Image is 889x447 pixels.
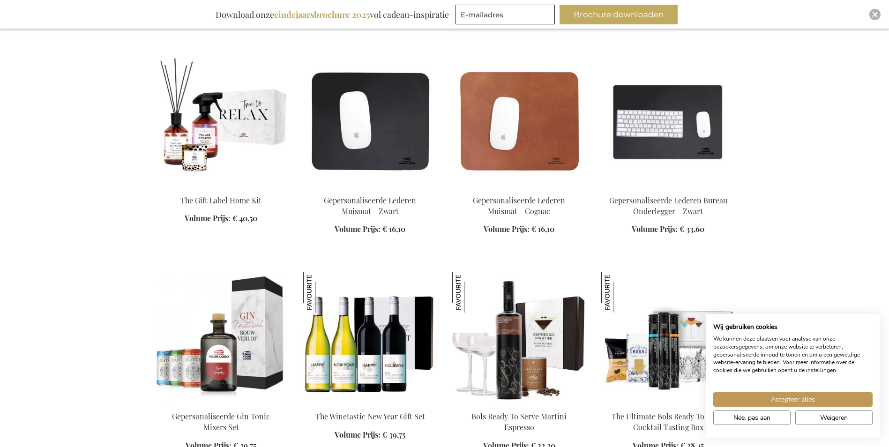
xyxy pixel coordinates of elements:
h2: Wij gebruiken cookies [713,323,873,331]
a: Personalised Leather Mouse Pad - Black [303,183,437,192]
span: Volume Prijs: [335,430,381,440]
span: € 40,50 [232,213,257,223]
img: Close [872,12,878,17]
b: eindejaarsbrochure 2025 [274,9,370,20]
span: Volume Prijs: [484,224,530,234]
form: marketing offers and promotions [456,5,558,27]
img: Gepersonaliseerde Gin Tonic Mixers Set [154,272,288,403]
a: Gepersonaliseerde Gin Tonic Mixers Set [172,411,270,432]
img: The Ultimate Bols Ready To Serve Cocktail Tasting Box [601,272,642,313]
a: Volume Prijs: € 40,50 [185,213,257,224]
a: Bols Ready To Serve Martini Espresso Bols Ready To Serve Martini Espresso [452,400,586,409]
img: Personalised Leather Mouse Pad - Black [303,56,437,187]
img: Leather Mouse Pad - Cognac [452,56,586,187]
a: The Winetastic New Year Gift Set [315,411,425,421]
a: Volume Prijs: € 39,75 [335,430,405,440]
button: Accepteer alle cookies [713,392,873,407]
input: E-mailadres [456,5,555,24]
img: The Gift Label Home Kit [154,56,288,187]
span: € 16,10 [382,224,405,234]
div: Close [869,9,881,20]
a: Gepersonaliseerde Gin Tonic Mixers Set [154,400,288,409]
span: € 33,60 [680,224,704,234]
a: The Gift Label Home Kit [154,183,288,192]
a: Leather Desk Pad - Black [601,183,735,192]
span: € 16,10 [531,224,554,234]
span: Nee, pas aan [733,413,770,423]
span: Weigeren [820,413,848,423]
button: Brochure downloaden [560,5,678,24]
a: Volume Prijs: € 16,10 [335,224,405,235]
img: The Winetastic New Year Gift Set [303,272,437,403]
a: The Gift Label Home Kit [180,195,261,205]
button: Pas cookie voorkeuren aan [713,410,791,425]
div: Download onze vol cadeau-inspiratie [211,5,453,24]
span: Volume Prijs: [632,224,678,234]
button: Alle cookies weigeren [795,410,873,425]
img: Bols Ready To Serve Martini Espresso [452,272,586,403]
img: The Ultimate Bols Ready To Serve Cocktail Tasting Box [601,272,735,403]
img: Bols Ready To Serve Martini Espresso [452,272,493,313]
a: Gepersonaliseerde Lederen Bureau Onderlegger - Zwart [609,195,727,216]
a: The Winetastic New Year Gift Set The Winetastic New Year Gift Set [303,400,437,409]
a: Volume Prijs: € 16,10 [484,224,554,235]
a: Leather Mouse Pad - Cognac [452,183,586,192]
a: Volume Prijs: € 33,60 [632,224,704,235]
a: Bols Ready To Serve Martini Espresso [471,411,567,432]
a: The Ultimate Bols Ready To Serve Cocktail Tasting Box The Ultimate Bols Ready To Serve Cocktail T... [601,400,735,409]
span: Volume Prijs: [185,213,231,223]
a: The Ultimate Bols Ready To Serve Cocktail Tasting Box [612,411,725,432]
a: Gepersonaliseerde Lederen Muismat - Zwart [324,195,416,216]
img: Leather Desk Pad - Black [601,56,735,187]
a: Gepersonaliseerde Lederen Muismat - Cognac [473,195,565,216]
span: Volume Prijs: [335,224,381,234]
span: € 39,75 [382,430,405,440]
img: The Winetastic New Year Gift Set [303,272,344,313]
span: Accepteer alles [771,395,815,404]
p: We kunnen deze plaatsen voor analyse van onze bezoekersgegevens, om onze website te verbeteren, g... [713,335,873,374]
